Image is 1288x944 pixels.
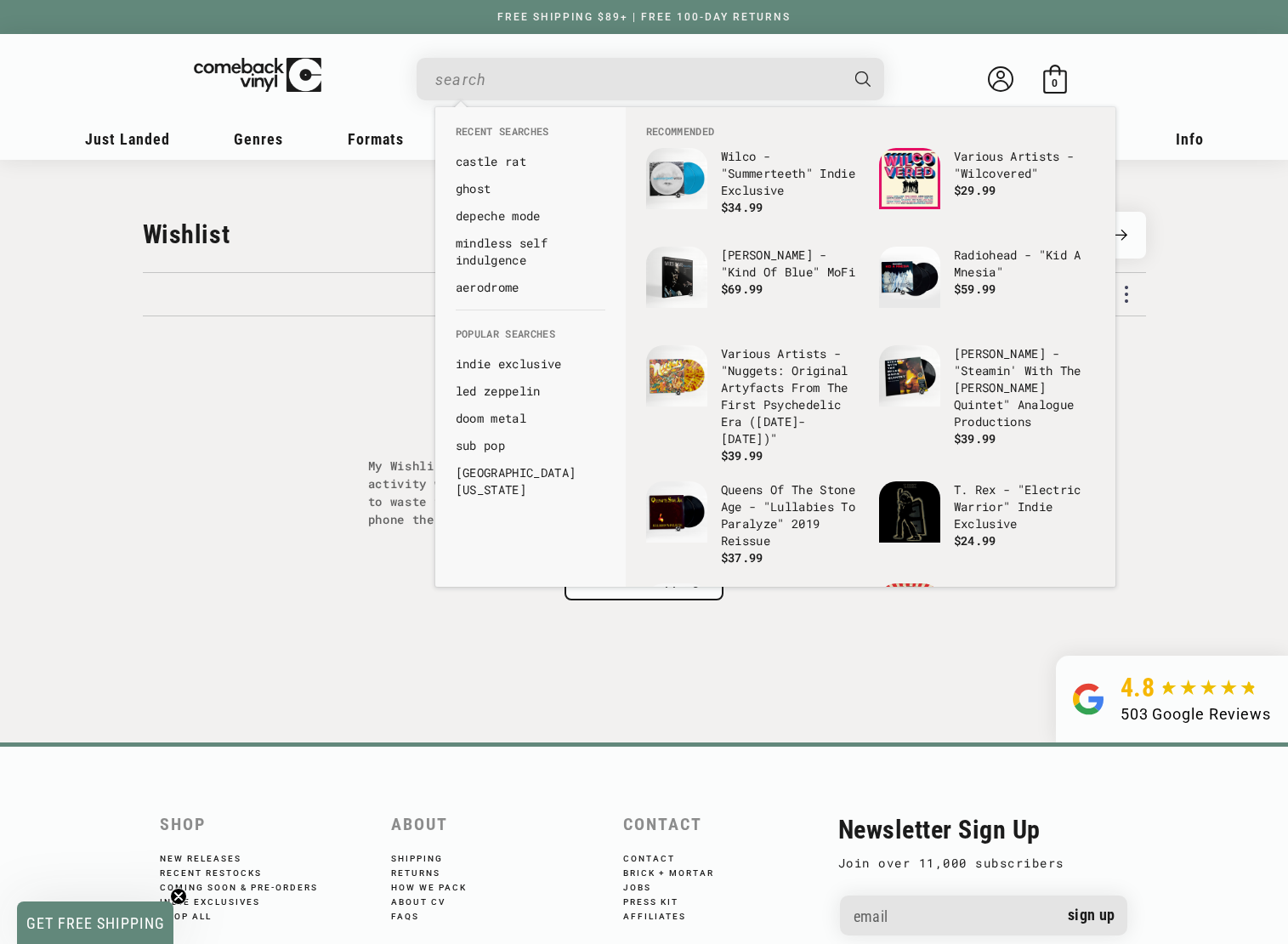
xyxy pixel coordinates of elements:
[721,281,763,297] span: $69.99
[456,410,605,427] a: doom metal
[879,247,1095,328] a: Radiohead - "Kid A Mnesia" Radiohead - "Kid A Mnesia" $59.99
[646,481,707,543] img: Queens Of The Stone Age - "Lullabies To Paralyze" 2019 Reissue
[447,432,614,459] li: default_suggestions: sub pop
[160,864,285,879] a: Recent Restocks
[368,457,921,528] p: My Wishlist allows you to keep track of all of your favorites and shopping activity whether you'r...
[954,148,1095,182] p: Various Artists - "Wilcovered"
[871,139,1104,238] li: default_products: Various Artists - "Wilcovered"
[954,481,1095,532] p: T. Rex - "Electric Warrior" Indie Exclusive
[391,879,490,893] a: How We Pack
[348,130,404,148] span: Formats
[391,854,466,864] a: Shipping
[1160,680,1257,697] img: star5.svg
[879,345,1095,447] a: Miles Davis - "Steamin' With The Miles Davis Quintet" Analogue Productions [PERSON_NAME] - "Steam...
[646,481,862,566] a: Queens Of The Stone Age - "Lullabies To Paralyze" 2019 Reissue Queens Of The Stone Age - "Lullabi...
[646,583,707,645] img: The Beatles - "1"
[234,130,283,148] span: Genres
[85,130,170,148] span: Just Landed
[879,583,1095,665] a: Incubus - "Light Grenades" Regular Incubus - "Light Grenades" Regular
[456,383,605,400] a: led zeppelin
[447,405,614,432] li: default_suggestions: doom metal
[954,281,996,297] span: $59.99
[954,247,1095,281] p: Radiohead - "Kid A Mnesia"
[456,279,605,296] a: aerodrome
[456,235,605,269] a: mindless self indulgence
[1121,702,1271,725] div: 503 Google Reviews
[1176,130,1204,148] span: Info
[447,230,614,274] li: recent_searches: mindless self indulgence
[954,430,996,446] span: $39.99
[456,437,605,454] a: sub pop
[435,107,626,310] div: Recent Searches
[447,378,614,405] li: default_suggestions: led zeppelin
[1056,656,1288,742] a: 4.8 503 Google Reviews
[623,879,674,893] a: Jobs
[417,58,884,100] div: Search
[447,148,614,175] li: recent_searches: castle rat
[160,815,375,834] h2: Shop
[954,532,996,549] span: $24.99
[447,459,614,503] li: default_suggestions: hotel california
[447,124,614,148] li: Recent Searches
[838,815,1129,844] h2: Newsletter Sign Up
[638,238,871,337] li: default_products: Miles Davis - "Kind Of Blue" MoFi
[638,124,1104,139] li: Recommended
[623,854,698,864] a: Contact
[879,247,940,308] img: Radiohead - "Kid A Mnesia"
[447,327,614,350] li: Popular Searches
[1121,673,1155,702] span: 4.8
[871,337,1104,456] li: default_products: Miles Davis - "Steamin' With The Miles Davis Quintet" Analogue Productions
[391,864,463,879] a: Returns
[879,481,1095,563] a: T. Rex - "Electric Warrior" Indie Exclusive T. Rex - "Electric Warrior" Indie Exclusive $24.99
[646,247,707,308] img: Miles Davis - "Kind Of Blue" MoFi
[721,481,862,549] p: Queens Of The Stone Age - "Lullabies To Paralyze" 2019 Reissue
[721,199,763,215] span: $34.99
[160,893,283,907] a: Indie Exclusives
[391,815,606,834] h2: About
[721,345,862,447] p: Various Artists - "Nuggets: Original Artyfacts From The First Psychedelic Era ([DATE]-[DATE])"
[1055,896,1128,935] button: Sign up
[879,345,940,407] img: Miles Davis - "Steamin' With The Miles Davis Quintet" Analogue Productions
[646,345,862,464] a: Various Artists - "Nuggets: Original Artyfacts From The First Psychedelic Era (1965-1968)" Variou...
[646,345,707,407] img: Various Artists - "Nuggets: Original Artyfacts From The First Psychedelic Era (1965-1968)"
[623,893,701,907] a: Press Kit
[447,350,614,378] li: default_suggestions: indie exclusive
[721,583,862,600] p: The Beatles - "1"
[721,148,862,199] p: Wilco - "Summerteeth" Indie Exclusive
[456,180,605,197] a: ghost
[160,907,235,922] a: Shop All
[879,148,1095,230] a: Various Artists - "Wilcovered" Various Artists - "Wilcovered" $29.99
[871,575,1104,674] li: default_products: Incubus - "Light Grenades" Regular
[456,464,605,498] a: [GEOGRAPHIC_DATA][US_STATE]
[26,914,165,932] span: GET FREE SHIPPING
[954,182,996,198] span: $29.99
[871,238,1104,337] li: default_products: Radiohead - "Kid A Mnesia"
[1112,277,1142,311] div: More Options
[646,148,707,209] img: Wilco - "Summerteeth" Indie Exclusive
[638,575,871,674] li: default_products: The Beatles - "1"
[871,473,1104,572] li: default_products: T. Rex - "Electric Warrior" Indie Exclusive
[623,815,838,834] h2: Contact
[160,854,264,864] a: New Releases
[17,901,173,944] div: GET FREE SHIPPINGClose teaser
[879,481,940,543] img: T. Rex - "Electric Warrior" Indie Exclusive
[447,202,614,230] li: recent_searches: depeche mode
[623,864,737,879] a: Brick + Mortar
[838,853,1129,873] p: Join over 11,000 subscribers
[638,473,871,575] li: default_products: Queens Of The Stone Age - "Lullabies To Paralyze" 2019 Reissue
[1073,673,1104,725] img: Group.svg
[456,355,605,372] a: indie exclusive
[721,549,763,566] span: $37.99
[721,247,862,281] p: [PERSON_NAME] - "Kind Of Blue" MoFi
[879,583,940,645] img: Incubus - "Light Grenades" Regular
[194,58,321,93] img: ComebackVinyl.com
[840,58,886,100] button: Search
[480,11,808,23] a: FREE SHIPPING $89+ | FREE 100-DAY RETURNS
[954,583,1095,617] p: Incubus - "Light Grenades" Regular
[646,148,862,230] a: Wilco - "Summerteeth" Indie Exclusive Wilco - "Summerteeth" Indie Exclusive $34.99
[160,879,341,893] a: Coming Soon & Pre-Orders
[435,62,838,97] input: When autocomplete results are available use up and down arrows to review and enter to select
[1052,77,1058,89] span: 0
[456,153,605,170] a: castle rat
[170,888,187,905] button: Close teaser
